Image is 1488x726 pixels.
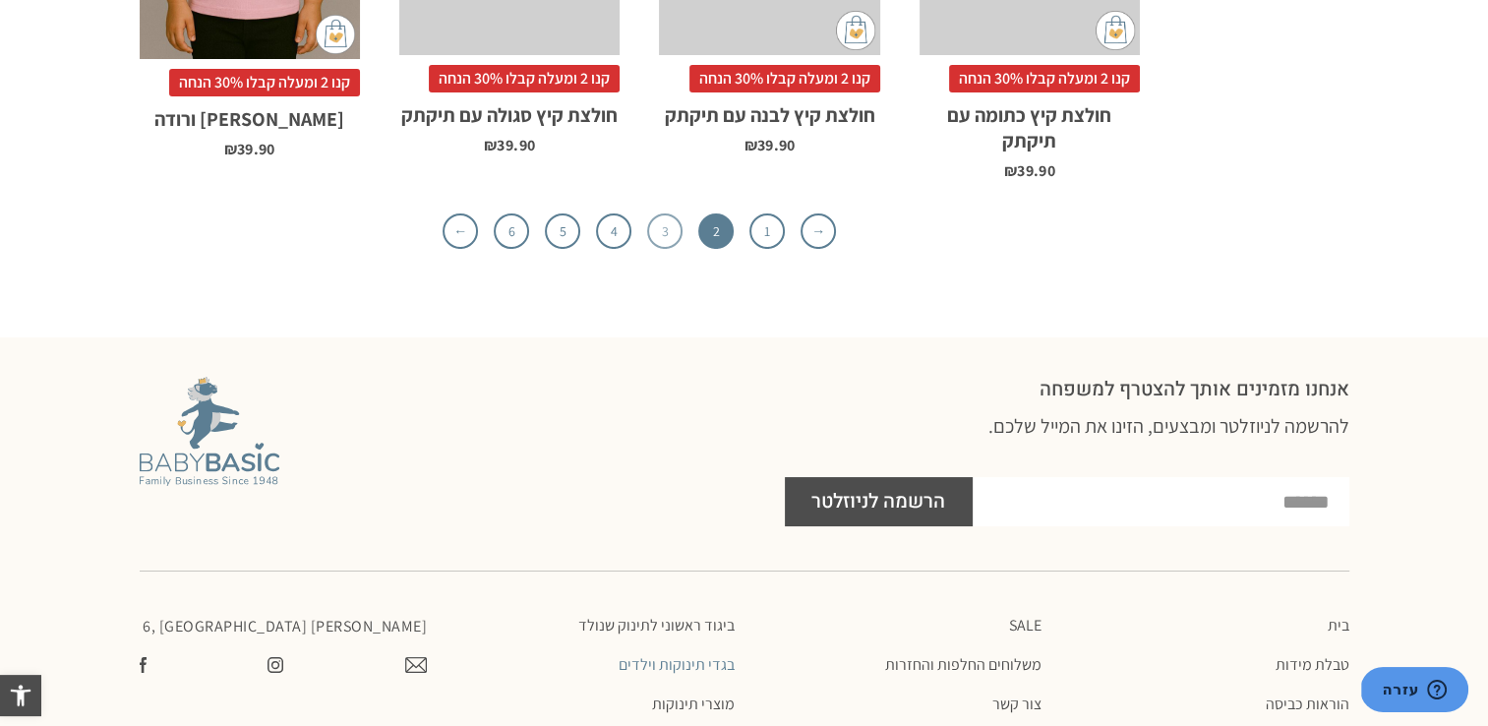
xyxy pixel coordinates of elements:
[446,616,735,635] a: ביגוד ראשוני לתינוק שנולד
[801,213,836,249] a: →
[443,213,478,249] a: ←
[1004,160,1017,181] span: ₪
[446,655,735,675] a: בגדי תינוקות וילדים
[785,412,1349,467] h3: להרשמה לניוזלטר ומבצעים, הזינו את המייל שלכם.
[811,477,945,526] span: הרשמה לניוזלטר
[169,69,360,96] span: קנו 2 ומעלה קבלו 30% הנחה
[1061,695,1349,714] a: הוראות כביסה
[224,139,237,159] span: ₪
[316,15,355,54] img: cat-mini-atc.png
[1096,11,1135,50] img: cat-mini-atc.png
[744,135,795,155] bdi: 39.90
[1061,655,1349,675] a: טבלת מידות
[754,655,1042,675] a: משלוחים החלפות והחזרות
[836,11,875,50] img: cat-mini-atc.png
[140,377,279,486] img: Baby Basic מבית אריה בגדים לתינוקות
[484,135,497,155] span: ₪
[744,135,756,155] span: ₪
[785,477,973,526] button: הרשמה לניוזלטר
[689,65,880,92] span: קנו 2 ומעלה קבלו 30% הנחה
[754,616,1042,635] a: SALE
[647,213,683,249] a: 3
[1061,616,1349,635] a: בית
[749,213,785,249] a: 1
[446,695,735,714] a: מוצרי תינוקות
[754,695,1042,714] a: צור קשר
[785,377,1349,402] h2: אנחנו מזמינים אותך להצטרף למשפחה
[545,213,580,249] a: 5
[429,65,620,92] span: קנו 2 ומעלה קבלו 30% הנחה
[659,92,879,128] h2: חולצת קיץ לבנה עם תיקתק
[405,657,427,673] img: צרו קשר עם בייבי בייסיק במייל
[140,213,1140,249] nav: עימוד מוצר
[140,96,360,132] h2: [PERSON_NAME] ורודה
[494,213,529,249] a: 6
[140,657,147,673] img: עשו לנו לייק בפייסבוק
[140,616,428,637] p: [PERSON_NAME] 6, [GEOGRAPHIC_DATA]
[484,135,535,155] bdi: 39.90
[224,139,275,159] bdi: 39.90
[1004,160,1055,181] bdi: 39.90
[698,213,734,249] span: 2
[596,213,631,249] a: 4
[268,657,283,673] img: צפו בעמוד שלנו באינסטגרם
[920,92,1140,153] h2: חולצת קיץ כתומה עם תיקתק
[399,92,620,128] h2: חולצת קיץ סגולה עם תיקתק
[949,65,1140,92] span: קנו 2 ומעלה קבלו 30% הנחה
[1361,667,1468,716] iframe: פותח יישומון שאפשר לשוחח בו בצ'אט עם אחד הנציגים שלנו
